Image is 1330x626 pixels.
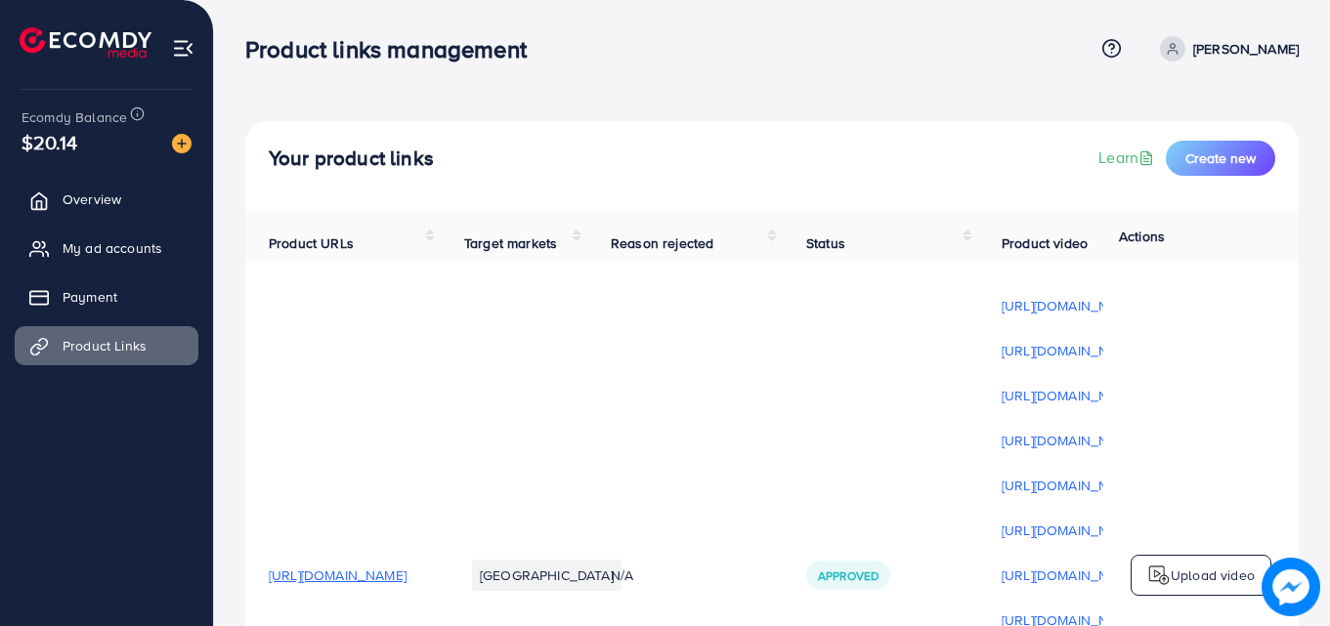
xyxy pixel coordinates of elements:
[1166,141,1275,176] button: Create new
[15,277,198,316] a: Payment
[1002,339,1139,362] p: [URL][DOMAIN_NAME]
[269,146,434,171] h4: Your product links
[63,238,162,258] span: My ad accounts
[1002,429,1139,452] p: [URL][DOMAIN_NAME]
[269,233,354,253] span: Product URLs
[1152,36,1299,62] a: [PERSON_NAME]
[15,180,198,219] a: Overview
[1002,474,1139,497] p: [URL][DOMAIN_NAME]
[818,567,879,584] span: Approved
[1119,227,1165,246] span: Actions
[472,560,622,591] li: [GEOGRAPHIC_DATA]
[1262,558,1320,616] img: image
[611,233,713,253] span: Reason rejected
[1002,384,1139,407] p: [URL][DOMAIN_NAME]
[464,233,557,253] span: Target markets
[172,37,194,60] img: menu
[1147,563,1171,587] img: logo
[611,565,633,585] span: N/A
[1098,146,1158,169] a: Learn
[1193,37,1299,61] p: [PERSON_NAME]
[63,336,147,355] span: Product Links
[21,128,77,156] span: $20.14
[1171,563,1255,587] p: Upload video
[21,107,127,127] span: Ecomdy Balance
[15,326,198,365] a: Product Links
[269,565,407,585] span: [URL][DOMAIN_NAME]
[15,229,198,268] a: My ad accounts
[1002,233,1088,253] span: Product video
[1185,148,1256,168] span: Create new
[245,35,542,63] h3: Product links management
[20,27,151,58] img: logo
[1002,563,1139,587] p: [URL][DOMAIN_NAME]
[172,134,192,153] img: image
[806,233,845,253] span: Status
[1002,294,1139,317] p: [URL][DOMAIN_NAME]
[63,189,121,209] span: Overview
[63,287,117,307] span: Payment
[1002,519,1139,542] p: [URL][DOMAIN_NAME]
